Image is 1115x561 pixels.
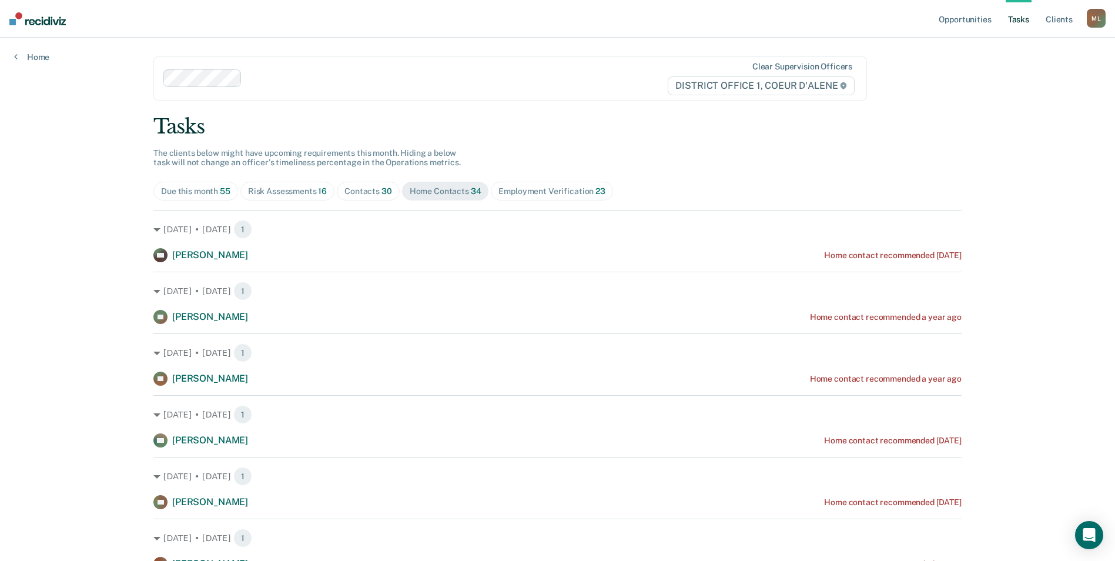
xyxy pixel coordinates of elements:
[233,343,252,362] span: 1
[471,186,481,196] span: 34
[153,529,962,547] div: [DATE] • [DATE] 1
[248,186,327,196] div: Risk Assessments
[344,186,392,196] div: Contacts
[161,186,230,196] div: Due this month
[668,76,855,95] span: DISTRICT OFFICE 1, COEUR D'ALENE
[172,496,248,507] span: [PERSON_NAME]
[824,497,962,507] div: Home contact recommended [DATE]
[153,220,962,239] div: [DATE] • [DATE] 1
[233,529,252,547] span: 1
[810,312,962,322] div: Home contact recommended a year ago
[172,435,248,446] span: [PERSON_NAME]
[498,186,605,196] div: Employment Verification
[1087,9,1106,28] button: ML
[9,12,66,25] img: Recidiviz
[153,343,962,362] div: [DATE] • [DATE] 1
[153,148,461,168] span: The clients below might have upcoming requirements this month. Hiding a below task will not chang...
[1075,521,1103,549] div: Open Intercom Messenger
[172,249,248,261] span: [PERSON_NAME]
[220,186,230,196] span: 55
[410,186,481,196] div: Home Contacts
[752,62,852,72] div: Clear supervision officers
[233,220,252,239] span: 1
[318,186,327,196] span: 16
[233,467,252,486] span: 1
[172,311,248,322] span: [PERSON_NAME]
[595,186,605,196] span: 23
[153,282,962,300] div: [DATE] • [DATE] 1
[824,251,962,261] div: Home contact recommended [DATE]
[824,436,962,446] div: Home contact recommended [DATE]
[1087,9,1106,28] div: M L
[172,373,248,384] span: [PERSON_NAME]
[233,405,252,424] span: 1
[810,374,962,384] div: Home contact recommended a year ago
[233,282,252,300] span: 1
[153,115,962,139] div: Tasks
[153,467,962,486] div: [DATE] • [DATE] 1
[14,52,49,62] a: Home
[153,405,962,424] div: [DATE] • [DATE] 1
[381,186,392,196] span: 30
